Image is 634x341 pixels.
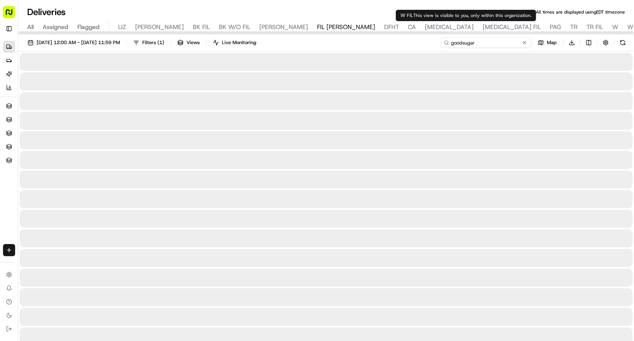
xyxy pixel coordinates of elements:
span: Live Monitoring [222,39,256,46]
img: 1736555255976-a54dd68f-1ca7-489b-9aae-adbdc363a1c4 [8,72,21,86]
div: 📗 [8,149,14,155]
a: 💻API Documentation [61,145,124,159]
button: Views [174,37,203,48]
div: Past conversations [8,98,51,104]
button: Refresh [617,37,628,48]
button: See all [117,97,137,106]
span: PAG [550,23,561,32]
input: Type to search [441,37,531,48]
span: Filters [142,39,164,46]
img: Nash [8,8,23,23]
span: [DATE] [68,117,83,123]
span: Map [547,39,557,46]
span: [MEDICAL_DATA] FIL [483,23,541,32]
img: 1736555255976-a54dd68f-1ca7-489b-9aae-adbdc363a1c4 [15,117,21,123]
span: DFHT [384,23,399,32]
span: Flagged [77,23,100,32]
span: TR FIL [586,23,603,32]
button: Map [534,37,560,48]
h1: Deliveries [27,6,66,18]
button: [DATE] 12:00 AM - [DATE] 11:59 PM [24,37,123,48]
span: FIL [PERSON_NAME] [317,23,375,32]
span: [MEDICAL_DATA] [425,23,474,32]
span: Assigned [43,23,68,32]
span: [DATE] 12:00 AM - [DATE] 11:59 PM [37,39,120,46]
span: This view is visible to you, only within this organization. [413,12,532,18]
span: TR [570,23,577,32]
div: Start new chat [34,72,124,80]
button: Filters(1) [130,37,168,48]
button: Live Monitoring [209,37,260,48]
div: We're available if you need us! [34,80,104,86]
span: Pylon [75,167,91,172]
span: Knowledge Base [15,148,58,156]
span: ( 1 ) [157,39,164,46]
div: 💻 [64,149,70,155]
img: Klarizel Pensader [8,110,20,122]
input: Clear [20,49,125,57]
span: CA [408,23,416,32]
a: 📗Knowledge Base [5,145,61,159]
span: W [612,23,618,32]
span: All times are displayed using EDT timezone [536,9,625,15]
p: Welcome 👋 [8,30,137,42]
div: W FIL [396,10,536,21]
span: Views [186,39,200,46]
span: Klarizel Pensader [23,117,62,123]
span: [PERSON_NAME] [135,23,184,32]
a: Powered byPylon [53,166,91,172]
span: API Documentation [71,148,121,156]
span: BK W/O FIL [219,23,250,32]
span: BK FIL [193,23,210,32]
span: LIZ [118,23,126,32]
span: [PERSON_NAME] [259,23,308,32]
span: • [64,117,66,123]
button: Start new chat [128,74,137,83]
img: 1724597045416-56b7ee45-8013-43a0-a6f9-03cb97ddad50 [16,72,29,86]
span: All [27,23,34,32]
